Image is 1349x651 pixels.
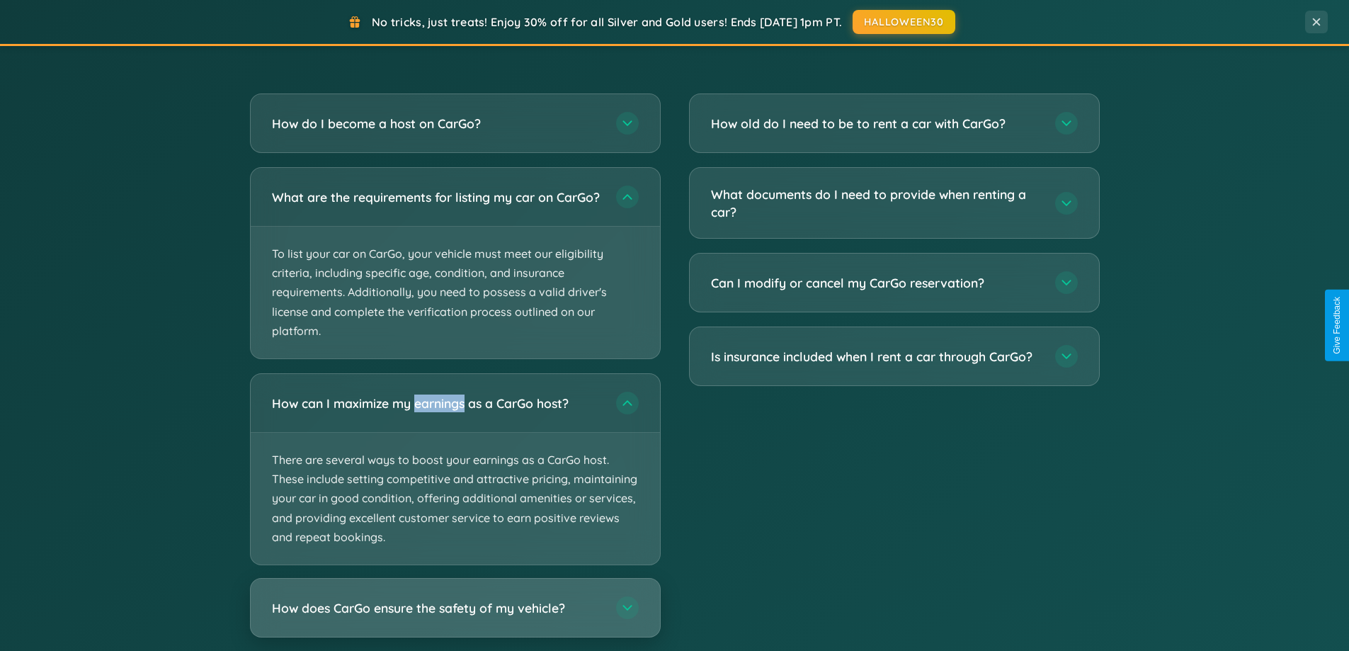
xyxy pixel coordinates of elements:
span: No tricks, just treats! Enjoy 30% off for all Silver and Gold users! Ends [DATE] 1pm PT. [372,15,842,29]
h3: What documents do I need to provide when renting a car? [711,186,1041,220]
p: To list your car on CarGo, your vehicle must meet our eligibility criteria, including specific ag... [251,227,660,358]
h3: Is insurance included when I rent a car through CarGo? [711,348,1041,366]
h3: How old do I need to be to rent a car with CarGo? [711,115,1041,132]
p: There are several ways to boost your earnings as a CarGo host. These include setting competitive ... [251,433,660,565]
h3: How does CarGo ensure the safety of my vehicle? [272,599,602,617]
h3: How do I become a host on CarGo? [272,115,602,132]
h3: How can I maximize my earnings as a CarGo host? [272,395,602,412]
h3: What are the requirements for listing my car on CarGo? [272,188,602,206]
div: Give Feedback [1332,297,1342,354]
button: HALLOWEEN30 [853,10,955,34]
h3: Can I modify or cancel my CarGo reservation? [711,274,1041,292]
